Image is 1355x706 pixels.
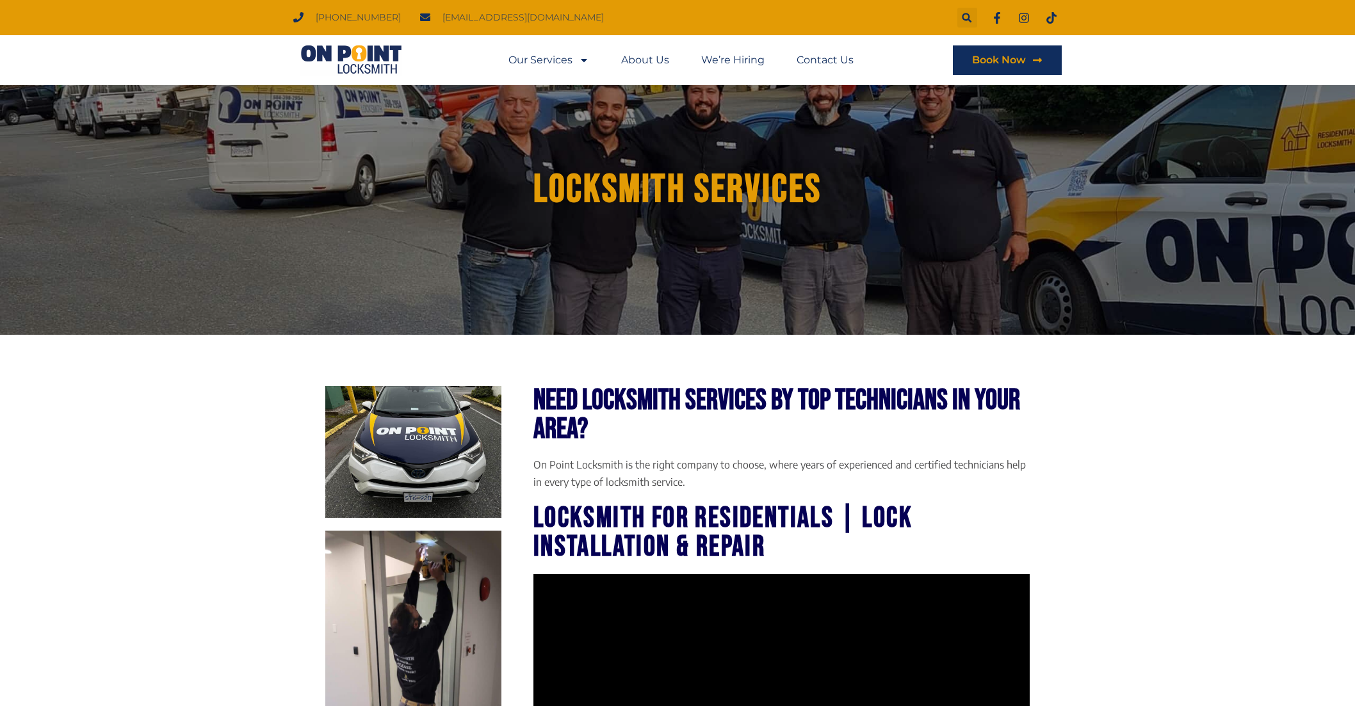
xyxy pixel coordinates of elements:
[332,170,1023,211] h1: Locksmith Services
[533,456,1030,491] p: On Point Locksmith is the right company to choose, where years of experienced and certified techn...
[508,45,589,75] a: Our Services
[312,9,401,26] span: [PHONE_NUMBER]
[621,45,669,75] a: About Us
[957,8,977,28] div: Search
[972,55,1026,65] span: Book Now
[508,45,854,75] nav: Menu
[325,386,501,518] img: Locksmith Services 1
[701,45,765,75] a: We’re Hiring
[533,504,1030,561] h3: locksmith for residentials | Lock Installation & Repair
[797,45,854,75] a: Contact Us
[953,45,1062,75] a: Book Now
[439,9,604,26] span: [EMAIL_ADDRESS][DOMAIN_NAME]
[533,386,1030,444] h2: Need Locksmith Services by Top technicians In your Area?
